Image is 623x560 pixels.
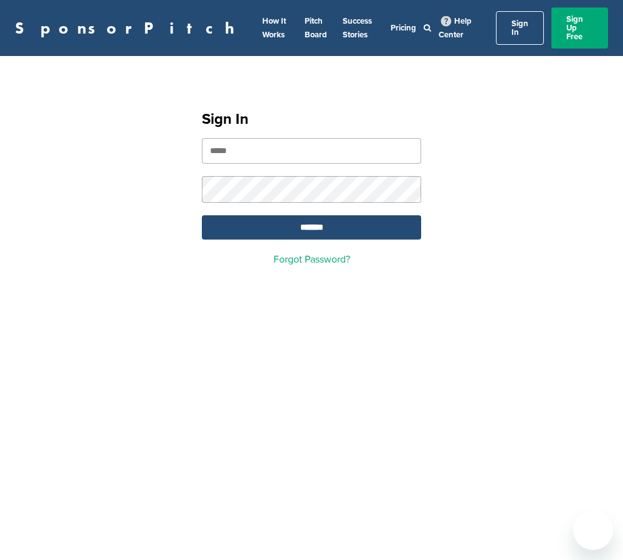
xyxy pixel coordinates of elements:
iframe: Button to launch messaging window [573,510,613,550]
a: SponsorPitch [15,20,242,36]
a: Forgot Password? [273,253,350,266]
a: Success Stories [343,16,372,40]
a: Pitch Board [305,16,327,40]
h1: Sign In [202,108,421,131]
a: Sign In [496,11,544,45]
a: Help Center [439,14,472,42]
a: Sign Up Free [551,7,608,49]
a: Pricing [391,23,416,33]
a: How It Works [262,16,286,40]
